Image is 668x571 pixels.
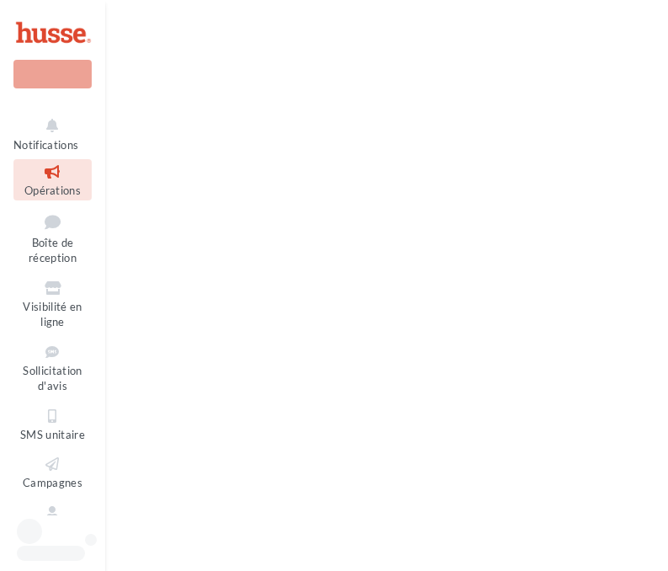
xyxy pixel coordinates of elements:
[13,159,92,200] a: Opérations
[24,184,81,197] span: Opérations
[13,403,92,445] a: SMS unitaire
[20,428,85,441] span: SMS unitaire
[29,236,77,265] span: Boîte de réception
[13,207,92,269] a: Boîte de réception
[13,500,92,542] a: Contacts
[23,476,82,489] span: Campagnes
[23,300,82,329] span: Visibilité en ligne
[13,60,92,88] div: Nouvelle campagne
[13,339,92,397] a: Sollicitation d'avis
[13,451,92,493] a: Campagnes
[13,138,78,152] span: Notifications
[23,364,82,393] span: Sollicitation d'avis
[13,275,92,333] a: Visibilité en ligne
